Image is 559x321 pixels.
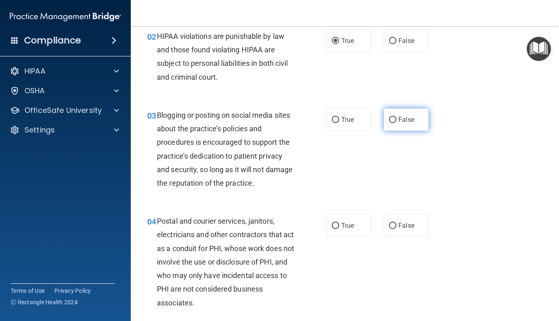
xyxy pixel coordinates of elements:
[341,222,354,229] span: True
[147,111,156,121] span: 03
[25,86,45,96] p: OSHA
[341,37,354,45] span: True
[25,106,102,115] p: OfficeSafe University
[24,35,81,46] h4: Compliance
[389,38,396,44] input: False
[25,66,45,76] p: HIPAA
[332,117,339,123] input: True
[157,111,293,187] span: Blogging or posting on social media sites about the practice’s policies and procedures is encoura...
[389,223,396,229] input: False
[398,222,414,229] span: False
[11,298,78,306] span: Ⓒ Rectangle Health 2024
[10,9,121,25] img: PMB logo
[527,37,551,61] button: Open Resource Center
[25,125,55,135] p: Settings
[332,223,339,229] input: True
[10,66,119,76] a: HIPAA
[157,217,294,307] span: Postal and courier services, janitors, electricians and other contractors that act as a conduit f...
[341,116,354,123] span: True
[398,37,414,45] span: False
[389,117,396,123] input: False
[54,287,91,295] a: Privacy Policy
[10,125,119,135] a: Settings
[147,217,156,227] span: 04
[398,116,414,123] span: False
[10,106,119,115] a: OfficeSafe University
[147,32,156,42] span: 02
[332,38,339,44] input: True
[10,86,119,96] a: OSHA
[157,32,288,81] span: HIPAA violations are punishable by law and those found violating HIPAA are subject to personal li...
[11,287,45,295] a: Terms of Use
